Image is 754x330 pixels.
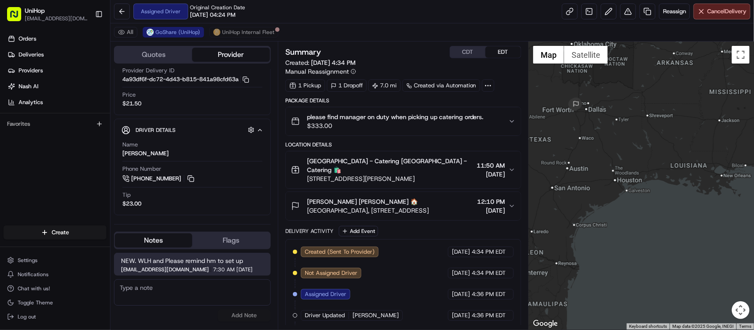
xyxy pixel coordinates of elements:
button: [GEOGRAPHIC_DATA] - Catering [GEOGRAPHIC_DATA] - Catering 🛍️[STREET_ADDRESS][PERSON_NAME]11:50 AM... [286,151,521,188]
span: Log out [18,313,36,320]
span: Deliveries [19,51,44,59]
span: [EMAIL_ADDRESS][DOMAIN_NAME] [121,267,209,272]
span: [DATE] [477,206,505,215]
button: GoShare (UniHop) [143,27,204,37]
span: Create [52,229,69,236]
span: Toggle Theme [18,299,53,306]
span: Tip [122,191,131,199]
div: 1 Pickup [285,79,325,92]
a: Nash AI [4,79,110,94]
div: Start new chat [30,84,145,93]
span: [DATE] [452,290,470,298]
span: Created: [285,58,356,67]
button: Notes [115,233,192,247]
span: Nash AI [19,82,38,90]
span: 4:34 PM EDT [472,269,506,277]
a: Analytics [4,95,110,109]
div: 💻 [75,129,82,136]
button: Manual Reassignment [285,67,356,76]
span: [PERSON_NAME] [PERSON_NAME] 🏠 [307,197,418,206]
button: Quotes [115,48,192,62]
button: Notifications [4,268,106,281]
span: 12:10 PM [477,197,505,206]
div: $23.00 [122,200,141,208]
button: 4a93df6f-dc72-4d43-b815-841a98cfd63a [122,75,249,83]
button: Show street map [533,46,564,64]
span: 4:36 PM EDT [472,311,506,319]
img: Nash [9,9,27,26]
span: [DATE] [452,269,470,277]
span: Providers [19,67,43,75]
span: UniHop Internal Fleet [222,29,274,36]
span: Original Creation Date [190,4,245,11]
button: Create [4,225,106,240]
button: Reassign [659,4,690,19]
span: Chat with us! [18,285,50,292]
span: Price [122,91,136,99]
span: Provider Delivery ID [122,67,174,75]
div: Delivery Activity [285,228,333,235]
a: [PHONE_NUMBER] [122,174,196,184]
button: EDT [485,46,521,58]
span: Map data ©2025 Google, INEGI [672,324,734,329]
span: [GEOGRAPHIC_DATA] - Catering [GEOGRAPHIC_DATA] - Catering 🛍️ [307,157,473,174]
img: Google [531,318,560,330]
div: 📗 [9,129,16,136]
span: Knowledge Base [18,128,68,137]
span: Orders [19,35,36,43]
span: 4:34 PM EDT [472,248,506,256]
button: Toggle Theme [4,296,106,309]
span: Name [122,141,138,149]
span: [GEOGRAPHIC_DATA], [STREET_ADDRESS] [307,206,429,215]
span: Cancel Delivery [707,7,746,15]
button: UniHop Internal Fleet [209,27,278,37]
button: please find manager on duty when picking up catering orders.$333.00 [286,107,521,135]
span: NEW. WLH and Please remind hm to set up [121,256,264,265]
span: Phone Number [122,165,161,173]
a: 📗Knowledge Base [5,124,71,140]
span: Assigned Driver [305,290,346,298]
a: Powered byPylon [62,149,107,156]
a: Orders [4,32,110,46]
span: please find manager on duty when picking up catering orders. [307,112,484,121]
button: Settings [4,254,106,266]
span: Reassign [663,7,686,15]
button: All [114,27,137,37]
input: Clear [23,57,146,66]
button: UniHop[EMAIL_ADDRESS][DOMAIN_NAME] [4,4,91,25]
button: Log out [4,311,106,323]
div: Favorites [4,117,106,131]
p: Welcome 👋 [9,35,161,49]
button: [EMAIL_ADDRESS][DOMAIN_NAME] [25,15,88,22]
a: 💻API Documentation [71,124,145,140]
span: Manual Reassignment [285,67,349,76]
img: goshare_logo.png [147,29,154,36]
a: Deliveries [4,48,110,62]
button: Map camera controls [732,301,750,319]
h3: Summary [285,48,321,56]
div: We're available if you need us! [30,93,112,100]
a: Created via Automation [402,79,480,92]
span: [STREET_ADDRESS][PERSON_NAME] [307,174,473,183]
span: Driver Details [136,127,175,134]
span: GoShare (UniHop) [155,29,200,36]
span: [PERSON_NAME] [352,311,399,319]
div: [PERSON_NAME] [122,150,169,157]
span: API Documentation [83,128,142,137]
a: Providers [4,64,110,78]
button: CancelDelivery [693,4,750,19]
span: [DATE] [452,248,470,256]
span: [DATE] [236,267,253,272]
img: unihop_logo.png [213,29,220,36]
button: Show satellite imagery [564,46,608,64]
button: Provider [192,48,269,62]
span: [DATE] 4:34 PM [311,59,356,67]
span: Created (Sent To Provider) [305,248,375,256]
button: Keyboard shortcuts [629,323,667,330]
div: Location Details [285,141,521,148]
button: UniHop [25,6,45,15]
span: $333.00 [307,121,484,130]
span: 7:30 AM [213,267,235,272]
